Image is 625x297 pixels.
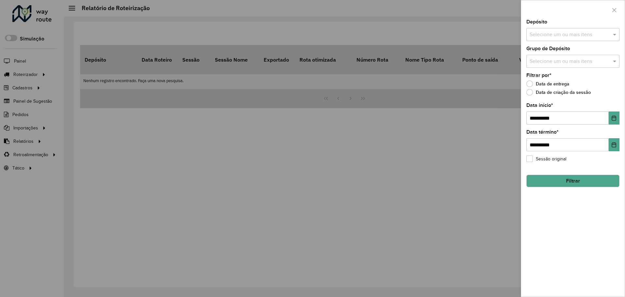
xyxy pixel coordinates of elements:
label: Data início [526,101,553,109]
button: Choose Date [609,138,619,151]
label: Sessão original [526,156,566,162]
label: Data término [526,128,559,136]
label: Depósito [526,18,547,26]
button: Filtrar [526,175,619,187]
label: Data de criação da sessão [526,89,591,96]
label: Grupo de Depósito [526,45,570,52]
label: Data de entrega [526,81,569,87]
label: Filtrar por [526,71,551,79]
button: Choose Date [609,111,619,125]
